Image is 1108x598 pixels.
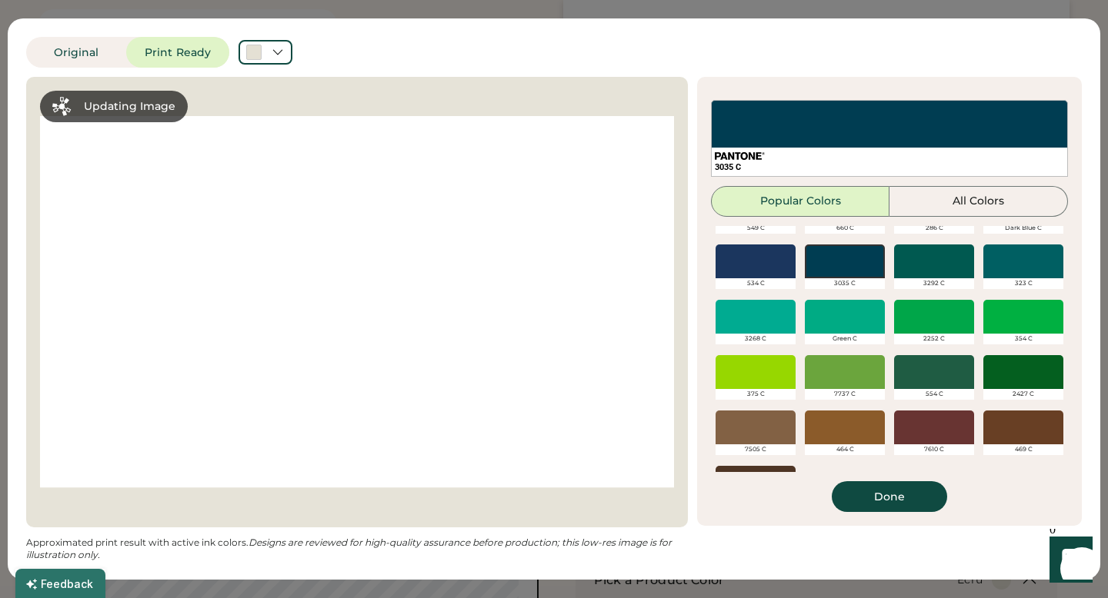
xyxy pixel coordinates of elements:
[805,278,885,289] div: 3035 C
[715,152,765,160] img: 1024px-Pantone_logo.svg.png
[894,334,974,344] div: 2252 C
[716,278,796,289] div: 534 C
[983,223,1063,234] div: Dark Blue C
[715,161,1064,173] div: 3035 C
[983,278,1063,289] div: 323 C
[805,389,885,400] div: 7737 C
[26,537,674,560] em: Designs are reviewed for high-quality assurance before production; this low-res image is for illu...
[983,334,1063,344] div: 354 C
[716,334,796,344] div: 3268 C
[894,389,974,400] div: 554 C
[716,223,796,234] div: 549 C
[832,481,947,512] button: Done
[26,537,688,561] div: Approximated print result with active ink colors.
[26,37,126,68] button: Original
[716,444,796,455] div: 7505 C
[805,334,885,344] div: Green C
[805,444,885,455] div: 464 C
[889,186,1068,217] button: All Colors
[894,223,974,234] div: 286 C
[805,223,885,234] div: 660 C
[716,389,796,400] div: 375 C
[983,389,1063,400] div: 2427 C
[1035,529,1101,595] iframe: Front Chat
[894,278,974,289] div: 3292 C
[894,444,974,455] div: 7610 C
[983,444,1063,455] div: 469 C
[126,37,229,68] button: Print Ready
[711,186,889,217] button: Popular Colors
